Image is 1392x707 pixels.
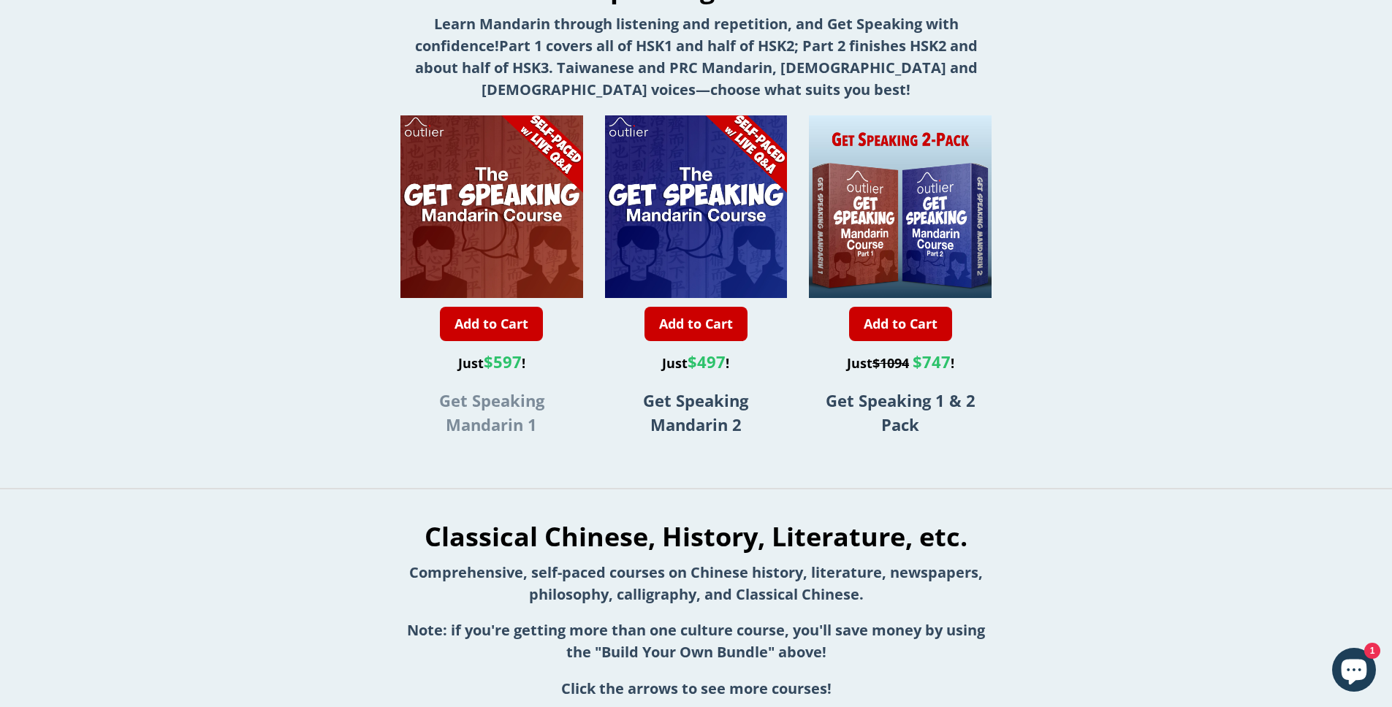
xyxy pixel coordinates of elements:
[439,389,544,435] strong: Get Speaking Mandarin 1
[643,389,748,435] strong: Get Speaking Mandarin 2
[644,307,748,341] a: Add to Cart
[688,351,726,372] span: $497
[849,307,952,341] a: Add to Cart
[409,562,983,604] strong: Comprehensive, self-paced courses on Chinese history, literature, newspapers, philosophy, calligr...
[826,389,975,435] strong: Get Speaking 1 & 2 Pack
[1328,648,1380,695] inbox-online-store-chat: Shopify online store chat
[415,14,959,56] strong: Learn Mandarin through listening and repetition, and Get Speaking with confidence!
[826,394,975,435] a: Get Speaking 1 & 2 Pack
[439,394,544,435] a: Get Speaking Mandarin 1
[847,354,954,372] span: Just !
[484,351,522,372] span: $597
[913,351,951,372] span: $747
[643,394,748,435] a: Get Speaking Mandarin 2
[662,354,729,372] span: Just !
[415,36,978,99] strong: Part 1 covers all of HSK1 and half of HSK2; Part 2 finishes HSK2 and about half of HSK3. Taiwanes...
[872,354,909,372] s: $1094
[561,679,832,698] strong: Click the arrows to see more courses!
[440,307,543,341] a: Add to Cart
[458,354,525,372] span: Just !
[407,620,985,662] strong: Note: if you're getting more than one culture course, you'll save money by using the "Build Your ...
